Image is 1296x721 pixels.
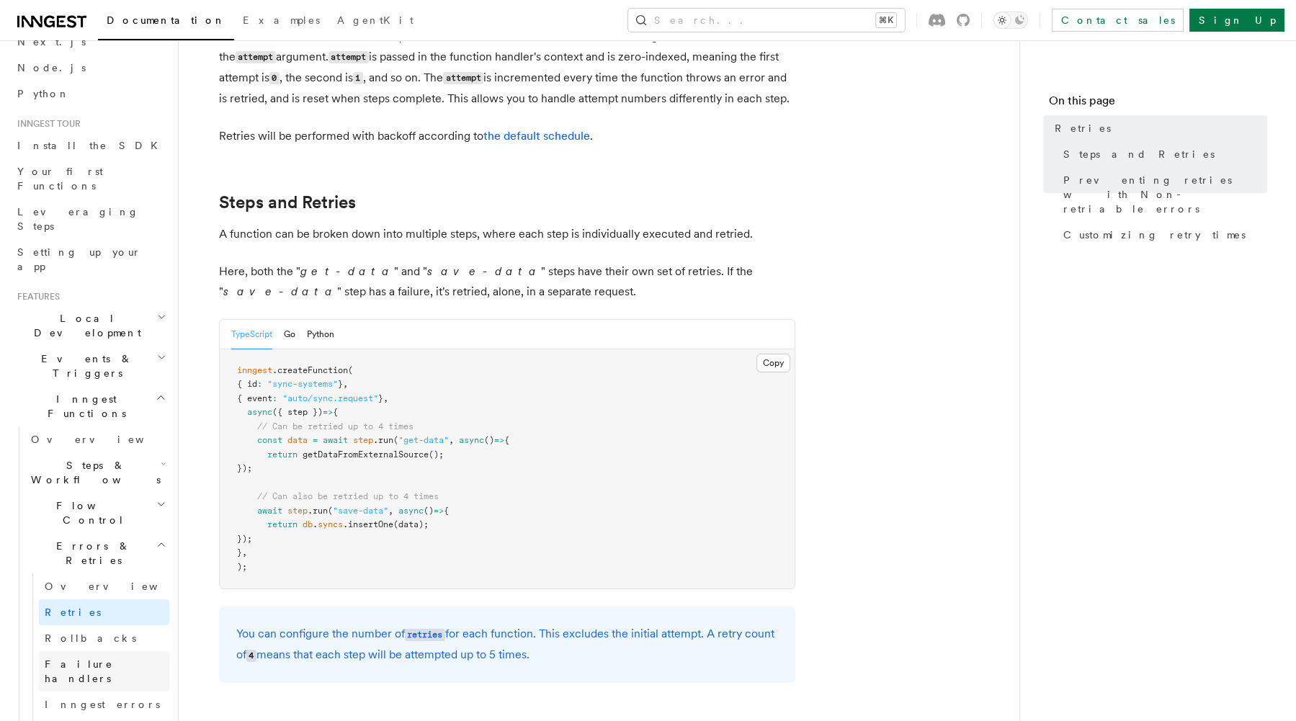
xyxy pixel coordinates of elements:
[484,435,494,445] span: ()
[237,463,252,473] span: });
[1189,9,1284,32] a: Sign Up
[257,379,262,389] span: :
[287,506,308,516] span: step
[269,72,280,84] code: 0
[343,379,348,389] span: ,
[237,562,247,572] span: );
[45,699,160,710] span: Inngest errors
[272,365,348,375] span: .createFunction
[329,4,422,39] a: AgentKit
[323,435,348,445] span: await
[45,581,193,592] span: Overview
[876,13,896,27] kbd: ⌘K
[313,519,318,529] span: .
[17,206,139,232] span: Leveraging Steps
[429,449,444,460] span: ();
[12,199,169,239] a: Leveraging Steps
[1049,92,1267,115] h4: On this page
[257,421,414,431] span: // Can be retried up to 4 times
[237,534,252,544] span: });
[267,519,298,529] span: return
[17,166,103,192] span: Your first Functions
[353,435,373,445] span: step
[25,533,169,573] button: Errors & Retries
[219,192,356,212] a: Steps and Retries
[12,55,169,81] a: Node.js
[1049,115,1267,141] a: Retries
[243,14,320,26] span: Examples
[307,320,334,349] button: Python
[257,491,439,501] span: // Can also be retried up to 4 times
[343,519,393,529] span: .insertOne
[388,506,393,516] span: ,
[756,354,790,372] button: Copy
[373,435,393,445] span: .run
[272,407,323,417] span: ({ step })
[219,27,795,109] p: You can customize the behavior of your function based on the number of retries using the argument...
[12,305,169,346] button: Local Development
[1055,121,1111,135] span: Retries
[237,379,257,389] span: { id
[234,4,329,39] a: Examples
[443,72,483,84] code: attempt
[393,435,398,445] span: (
[237,393,272,403] span: { event
[12,118,81,130] span: Inngest tour
[313,435,318,445] span: =
[39,625,169,651] a: Rollbacks
[300,264,394,278] em: get-data
[338,379,343,389] span: }
[107,14,225,26] span: Documentation
[1058,222,1267,248] a: Customizing retry times
[993,12,1028,29] button: Toggle dark mode
[1063,147,1215,161] span: Steps and Retries
[237,365,272,375] span: inngest
[17,62,86,73] span: Node.js
[267,379,338,389] span: "sync-systems"
[223,285,337,298] em: save-data
[353,72,363,84] code: 1
[257,506,282,516] span: await
[434,506,444,516] span: =>
[1052,9,1184,32] a: Contact sales
[45,658,113,684] span: Failure handlers
[333,407,338,417] span: {
[282,393,378,403] span: "auto/sync.request"
[236,51,276,63] code: attempt
[393,519,429,529] span: (data);
[12,239,169,279] a: Setting up your app
[25,498,156,527] span: Flow Control
[17,246,141,272] span: Setting up your app
[427,264,541,278] em: save-data
[1063,228,1246,242] span: Customizing retry times
[25,452,169,493] button: Steps & Workflows
[424,506,434,516] span: ()
[628,9,905,32] button: Search...⌘K
[257,435,282,445] span: const
[303,449,429,460] span: getDataFromExternalSource
[329,51,369,63] code: attempt
[494,435,504,445] span: =>
[219,224,795,244] p: A function can be broken down into multiple steps, where each step is individually executed and r...
[12,81,169,107] a: Python
[398,506,424,516] span: async
[449,435,454,445] span: ,
[12,291,60,303] span: Features
[504,435,509,445] span: {
[242,547,247,557] span: ,
[39,651,169,691] a: Failure handlers
[39,573,169,599] a: Overview
[308,506,328,516] span: .run
[219,261,795,302] p: Here, both the " " and " " steps have their own set of retries. If the " " step has a failure, it...
[219,126,795,146] p: Retries will be performed with backoff according to .
[1058,167,1267,222] a: Preventing retries with Non-retriable errors
[236,624,778,666] p: You can configure the number of for each function. This excludes the initial attempt. A retry cou...
[25,458,161,487] span: Steps & Workflows
[378,393,383,403] span: }
[1058,141,1267,167] a: Steps and Retries
[12,392,156,421] span: Inngest Functions
[12,133,169,158] a: Install the SDK
[12,158,169,199] a: Your first Functions
[237,547,242,557] span: }
[483,129,590,143] a: the default schedule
